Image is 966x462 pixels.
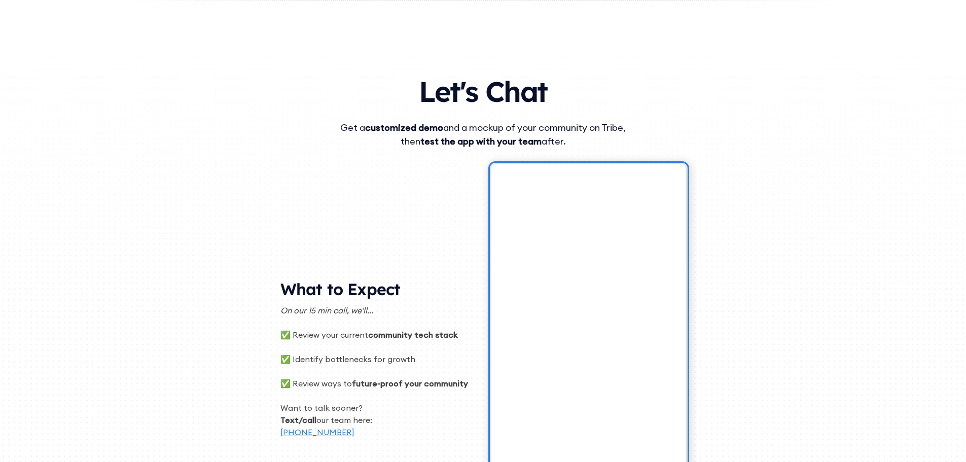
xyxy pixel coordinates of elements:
[280,305,373,315] em: On our 15 min call, we'll...
[280,414,475,426] p: ‍ our team here:
[280,316,475,329] p: ‍
[280,365,475,377] p: ‍
[352,378,468,388] strong: future-proof your community
[365,122,443,133] strong: customized demo
[280,353,475,365] p: ✅ Identify bottlenecks for growth
[280,341,475,353] p: ‍
[280,402,475,414] p: Want to talk sooner?
[280,279,475,304] h2: What to Expect
[280,415,316,425] strong: Text/call
[321,121,646,148] div: Get a and a mockup of your community on Tribe, then after.
[280,329,475,341] p: ✅ Review your current
[280,389,475,402] p: ‍
[420,135,542,147] strong: test the app with your team
[183,65,783,113] h1: Let's Chat
[280,377,475,389] p: ✅ Review ways to
[280,427,354,437] a: [PHONE_NUMBER]
[368,330,458,340] strong: community tech stack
